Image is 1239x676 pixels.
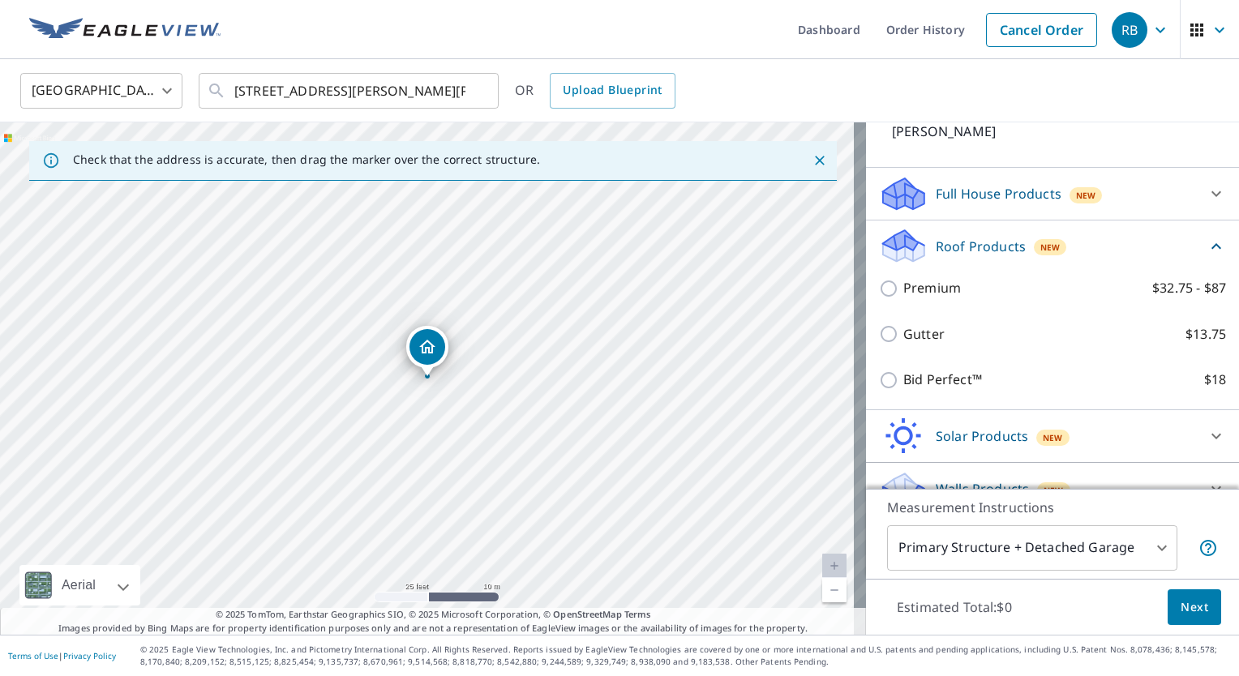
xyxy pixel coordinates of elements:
[8,651,116,661] p: |
[234,68,465,113] input: Search by address or latitude-longitude
[879,227,1226,265] div: Roof ProductsNew
[1185,324,1226,344] p: $13.75
[406,326,448,376] div: Dropped pin, building 1, Residential property, 825 Spring Knoll Dr Herndon, VA 20170
[1076,189,1096,202] span: New
[903,324,945,344] p: Gutter
[887,525,1177,571] div: Primary Structure + Detached Garage
[809,150,830,171] button: Close
[550,73,675,109] a: Upload Blueprint
[1040,241,1061,254] span: New
[553,608,621,620] a: OpenStreetMap
[1044,484,1064,497] span: New
[936,237,1026,256] p: Roof Products
[986,13,1097,47] a: Cancel Order
[63,650,116,661] a: Privacy Policy
[903,370,982,390] p: Bid Perfect™
[1181,597,1208,618] span: Next
[563,80,662,101] span: Upload Blueprint
[8,650,58,661] a: Terms of Use
[822,578,847,602] a: Current Level 20, Zoom Out
[624,608,651,620] a: Terms
[879,469,1226,508] div: Walls ProductsNew
[1152,278,1226,298] p: $32.75 - $87
[887,498,1218,517] p: Measurement Instructions
[884,589,1025,625] p: Estimated Total: $0
[1198,538,1218,558] span: Your report will include the primary structure and a detached garage if one exists.
[140,644,1231,668] p: © 2025 Eagle View Technologies, Inc. and Pictometry International Corp. All Rights Reserved. Repo...
[216,608,651,622] span: © 2025 TomTom, Earthstar Geographics SIO, © 2025 Microsoft Corporation, ©
[19,565,140,605] div: Aerial
[936,184,1061,203] p: Full House Products
[73,152,540,167] p: Check that the address is accurate, then drag the marker over the correct structure.
[1112,12,1147,48] div: RB
[57,565,101,605] div: Aerial
[1204,370,1226,390] p: $18
[29,18,221,42] img: EV Logo
[879,417,1226,456] div: Solar ProductsNew
[1043,431,1063,444] span: New
[936,426,1028,446] p: Solar Products
[936,479,1029,498] p: Walls Products
[515,73,675,109] div: OR
[879,174,1226,213] div: Full House ProductsNew
[903,278,961,298] p: Premium
[822,554,847,578] a: Current Level 20, Zoom In Disabled
[1168,589,1221,626] button: Next
[20,68,182,113] div: [GEOGRAPHIC_DATA]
